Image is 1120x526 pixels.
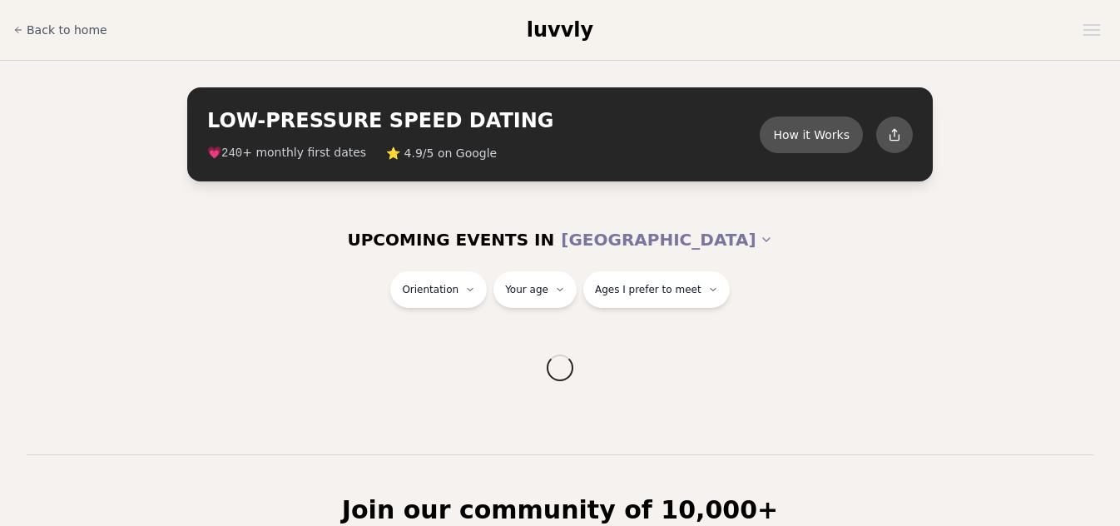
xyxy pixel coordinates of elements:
span: Back to home [27,22,107,38]
button: Orientation [390,271,487,308]
span: 240 [221,146,242,160]
span: Ages I prefer to meet [595,283,701,296]
button: How it Works [760,117,863,153]
a: Back to home [13,13,107,47]
button: Your age [493,271,577,308]
a: luvvly [527,17,593,43]
span: 💗 + monthly first dates [207,144,366,161]
h2: LOW-PRESSURE SPEED DATING [207,107,760,134]
span: UPCOMING EVENTS IN [347,228,554,251]
button: Open menu [1077,17,1107,42]
span: Your age [505,283,548,296]
button: Ages I prefer to meet [583,271,730,308]
span: ⭐ 4.9/5 on Google [386,145,497,161]
span: Orientation [402,283,458,296]
span: luvvly [527,18,593,42]
button: [GEOGRAPHIC_DATA] [561,221,772,258]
